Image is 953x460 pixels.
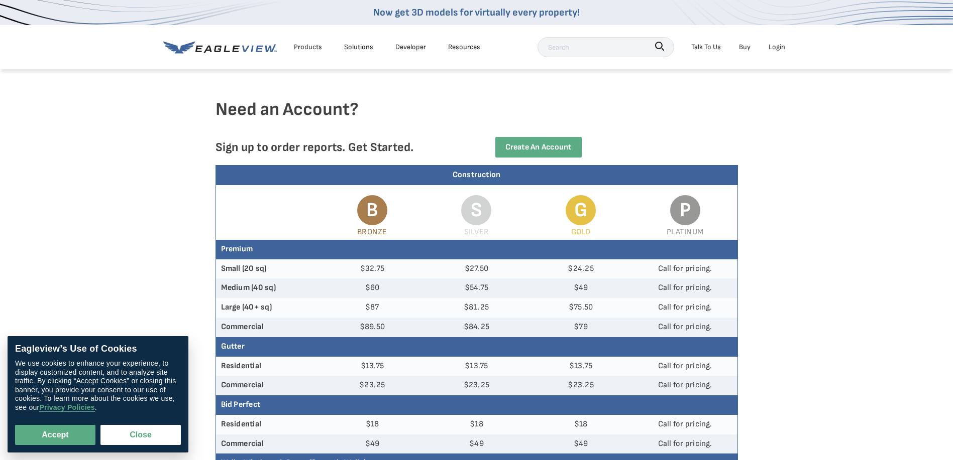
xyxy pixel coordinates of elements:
td: Call for pricing. [633,434,737,454]
th: Premium [216,240,737,259]
span: S [461,195,491,225]
div: Talk To Us [691,41,721,53]
td: $84.25 [425,318,529,337]
div: Solutions [344,41,373,53]
a: Privacy Policies [39,404,94,412]
td: Call for pricing. [633,415,737,434]
td: $75.50 [528,298,633,318]
div: Eagleview’s Use of Cookies [15,344,181,355]
td: $18 [425,415,529,434]
td: $49 [528,434,633,454]
div: Construction [216,166,737,185]
td: $13.75 [528,357,633,376]
th: Commercial [216,376,321,395]
td: $24.25 [528,259,633,279]
div: Resources [448,41,480,53]
div: Products [294,41,322,53]
td: $60 [320,278,425,298]
td: $79 [528,318,633,337]
span: Gold [571,227,591,237]
td: $49 [425,434,529,454]
span: B [357,195,387,225]
th: Residential [216,357,321,376]
button: Accept [15,425,95,445]
td: Call for pricing. [633,318,737,337]
td: $13.75 [425,357,529,376]
input: Search [538,37,674,57]
td: $18 [528,415,633,434]
td: Call for pricing. [633,376,737,395]
span: P [670,195,700,225]
a: Create an Account [495,137,582,158]
td: $49 [320,434,425,454]
td: $81.25 [425,298,529,318]
td: $89.50 [320,318,425,337]
td: $49 [528,278,633,298]
td: $18 [320,415,425,434]
td: $13.75 [320,357,425,376]
a: Now get 3D models for virtually every property! [373,7,580,19]
td: $23.25 [528,376,633,395]
td: Call for pricing. [633,357,737,376]
td: $54.75 [425,278,529,298]
td: $87 [320,298,425,318]
a: Developer [395,41,426,53]
a: Buy [739,41,751,53]
span: Bronze [357,227,387,237]
th: Large (40+ sq) [216,298,321,318]
span: Platinum [667,227,703,237]
th: Residential [216,415,321,434]
span: G [566,195,596,225]
td: $23.25 [425,376,529,395]
th: Medium (40 sq) [216,278,321,298]
th: Commercial [216,318,321,337]
td: $27.50 [425,259,529,279]
td: Call for pricing. [633,278,737,298]
td: Call for pricing. [633,259,737,279]
p: Sign up to order reports. Get Started. [216,140,461,155]
th: Small (20 sq) [216,259,321,279]
button: Close [100,425,181,445]
td: Call for pricing. [633,298,737,318]
th: Bid Perfect [216,395,737,415]
span: Silver [464,227,489,237]
th: Gutter [216,337,737,357]
th: Commercial [216,434,321,454]
td: $32.75 [320,259,425,279]
div: Login [769,41,785,53]
h4: Need an Account? [216,98,738,137]
td: $23.25 [320,376,425,395]
div: We use cookies to enhance your experience, to display customized content, and to analyze site tra... [15,360,181,412]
